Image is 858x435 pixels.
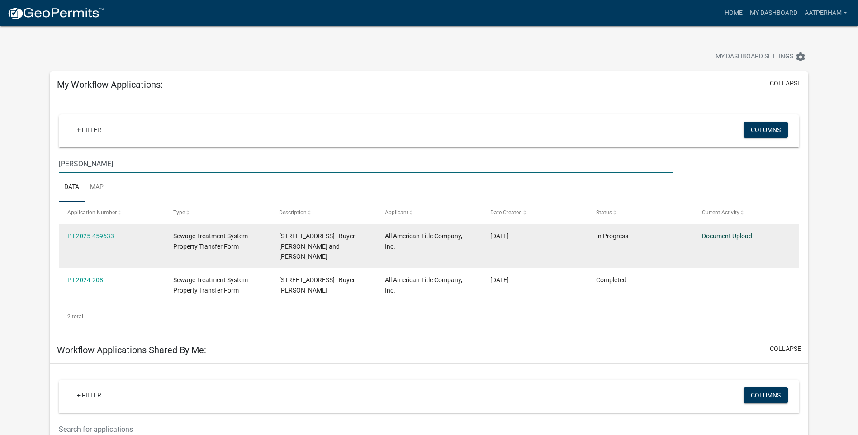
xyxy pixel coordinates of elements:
h5: My Workflow Applications: [57,79,163,90]
input: Search for applications [59,155,673,173]
datatable-header-cell: Date Created [482,202,588,223]
a: Document Upload [702,232,752,240]
span: 08/05/2025 [490,232,509,240]
a: Home [721,5,746,22]
span: Sewage Treatment System Property Transfer Form [173,232,248,250]
datatable-header-cell: Application Number [59,202,165,223]
span: In Progress [596,232,628,240]
span: All American Title Company, Inc. [385,232,462,250]
a: Data [59,173,85,202]
span: Status [596,209,612,216]
span: Sewage Treatment System Property Transfer Form [173,276,248,294]
span: Date Created [490,209,522,216]
span: Application Number [67,209,117,216]
span: All American Title Company, Inc. [385,276,462,294]
span: Applicant [385,209,408,216]
i: settings [795,52,806,62]
span: 02/27/2024 [490,276,509,284]
button: Columns [744,387,788,403]
h5: Workflow Applications Shared By Me: [57,345,206,355]
span: Type [173,209,185,216]
a: AATPerham [801,5,851,22]
a: + Filter [70,122,109,138]
button: collapse [770,344,801,354]
datatable-header-cell: Current Activity [693,202,799,223]
span: Current Activity [702,209,739,216]
datatable-header-cell: Applicant [376,202,482,223]
a: PT-2024-208 [67,276,103,284]
a: My Dashboard [746,5,801,22]
a: PT-2025-459633 [67,232,114,240]
button: Columns [744,122,788,138]
a: + Filter [70,387,109,403]
button: collapse [770,79,801,88]
a: Map [85,173,109,202]
span: My Dashboard Settings [716,52,793,62]
span: 62656 CO HWY 76 | Buyer: Regina A. Long [279,276,356,294]
button: My Dashboard Settingssettings [708,48,813,66]
datatable-header-cell: Type [165,202,270,223]
span: 45608 DEVILS LAKE RD | Buyer: Peter Seifert and Amelia Seifert [279,232,356,260]
div: 2 total [59,305,799,328]
datatable-header-cell: Status [588,202,693,223]
datatable-header-cell: Description [270,202,376,223]
div: collapse [50,98,808,336]
span: Description [279,209,307,216]
span: Completed [596,276,626,284]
